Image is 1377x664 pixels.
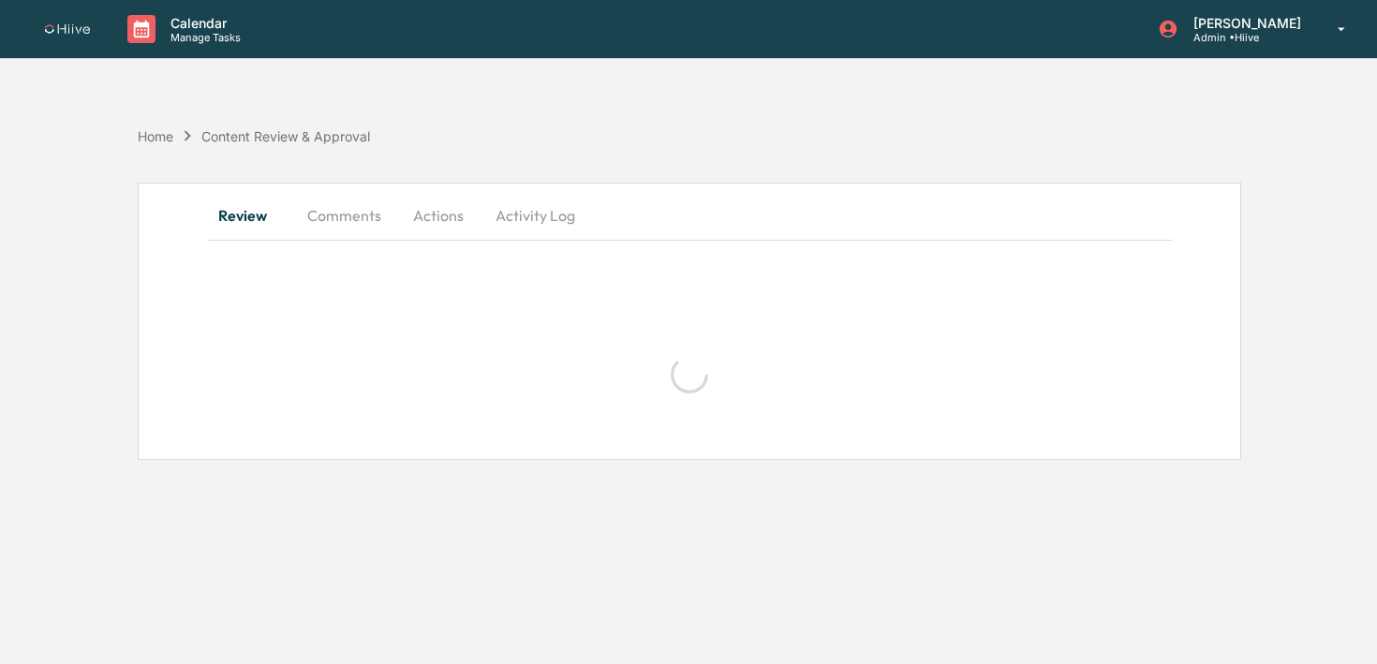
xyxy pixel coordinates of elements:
div: secondary tabs example [208,193,1172,238]
button: Review [208,193,292,238]
button: Actions [396,193,481,238]
button: Comments [292,193,396,238]
img: logo [45,24,90,35]
div: Content Review & Approval [201,128,370,144]
p: [PERSON_NAME] [1178,15,1310,31]
p: Manage Tasks [155,31,250,44]
div: Home [138,128,173,144]
button: Activity Log [481,193,590,238]
p: Calendar [155,15,250,31]
p: Admin • Hiive [1178,31,1310,44]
